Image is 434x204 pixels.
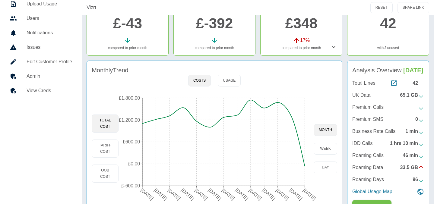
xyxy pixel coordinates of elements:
[92,140,119,158] button: Tariff Cost
[314,162,337,173] button: day
[194,187,208,201] tspan: [DATE]
[167,187,182,201] tspan: [DATE]
[352,140,373,147] p: IDD Calls
[352,128,395,135] p: Business Rate Calls
[234,187,249,201] tspan: [DATE]
[92,66,128,75] h4: Monthly Trend
[92,115,119,133] button: Total Cost
[352,80,424,87] a: Total Lines42
[27,15,72,22] h5: Users
[300,37,310,44] p: 17 %
[119,118,140,123] tspan: £1,200.00
[398,2,429,13] button: SHARE LINK
[352,116,424,123] a: Premium SMS0
[400,92,424,99] div: 65.1 GB
[179,45,250,51] p: compared to prior month
[314,124,337,136] button: month
[285,15,318,31] a: £348
[128,161,140,166] tspan: £0.00
[196,15,233,31] a: £-392
[352,140,424,147] a: IDD Calls1 hrs 10 min
[27,73,72,80] h5: Admin
[352,188,424,195] a: Global Usage Map
[403,67,423,74] span: [DATE]
[385,45,387,51] a: 3
[5,11,77,26] a: Users
[352,164,383,171] p: Roaming Data
[27,0,72,8] h5: Upload Usage
[413,80,424,87] div: 42
[352,45,424,51] p: with unused
[352,176,424,183] a: Roaming Days96
[27,44,72,51] h5: Issues
[123,139,140,144] tspan: £600.00
[207,187,222,201] tspan: [DATE]
[5,69,77,83] a: Admin
[415,116,424,123] div: 0
[380,15,396,31] a: 42
[218,75,241,86] button: Usage
[140,187,154,201] tspan: [DATE]
[153,187,168,201] tspan: [DATE]
[113,15,142,31] a: £-43
[87,4,96,11] a: Vizrt
[352,116,383,123] p: Premium SMS
[302,187,317,201] tspan: [DATE]
[248,187,263,201] tspan: [DATE]
[352,188,392,195] p: Global Usage Map
[5,83,77,98] a: View Creds
[390,140,424,147] div: 1 hrs 10 min
[221,187,236,201] tspan: [DATE]
[413,176,424,183] div: 96
[288,187,303,201] tspan: [DATE]
[352,128,424,135] a: Business Rate Calls1 min
[352,152,384,159] p: Roaming Calls
[314,143,337,155] button: week
[27,87,72,94] h5: View Creds
[180,187,195,201] tspan: [DATE]
[5,26,77,40] a: Notifications
[352,66,424,75] h4: Analysis Overview
[352,104,384,111] p: Premium Calls
[121,183,140,188] tspan: £-600.00
[275,187,290,201] tspan: [DATE]
[400,164,424,171] div: 33.5 GB
[352,152,424,159] a: Roaming Calls46 min
[261,187,276,201] tspan: [DATE]
[27,29,72,36] h5: Notifications
[188,75,211,86] button: Costs
[5,40,77,55] a: Issues
[403,152,424,159] div: 46 min
[119,96,140,101] tspan: £1,800.00
[370,2,393,13] button: RESET
[5,55,77,69] a: Edit Customer Profile
[405,128,424,135] div: 1 min
[352,164,424,171] a: Roaming Data33.5 GB
[27,58,72,65] h5: Edit Customer Profile
[92,45,163,51] p: compared to prior month
[352,92,370,99] p: UK Data
[352,80,375,87] p: Total Lines
[352,104,424,111] a: Premium Calls
[352,176,384,183] p: Roaming Days
[352,92,424,99] a: UK Data65.1 GB
[92,165,119,183] button: OOB Cost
